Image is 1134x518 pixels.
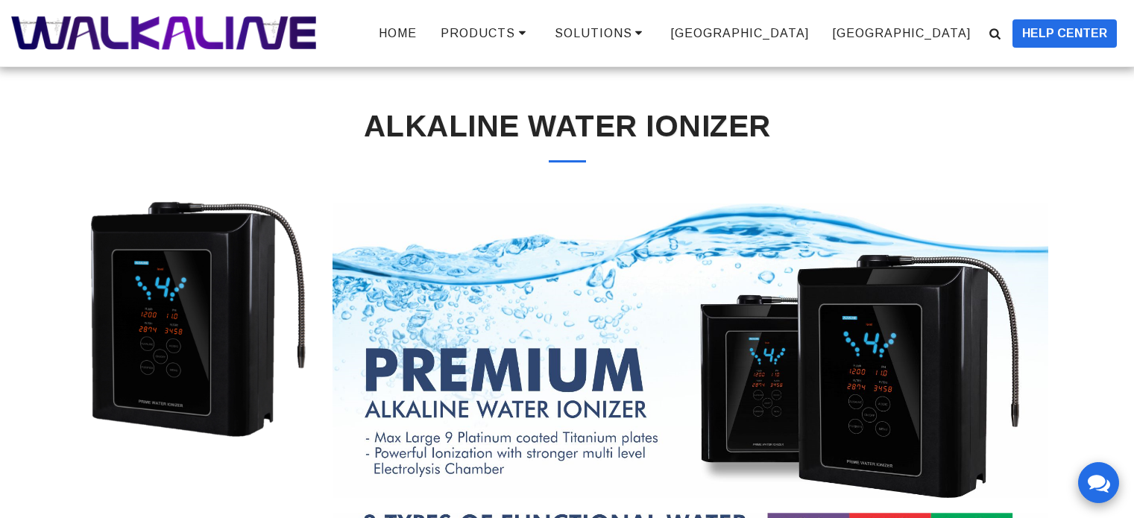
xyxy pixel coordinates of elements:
a: PRODUCTS [429,21,542,45]
a: SOLUTIONS [544,21,659,45]
h1: Alkaline Water Ionizer [86,108,1048,145]
span: HELP CENTER [1022,25,1107,42]
img: Alkaline Water Ionizer [333,203,1048,498]
a: [GEOGRAPHIC_DATA] [660,22,820,45]
a: HELP CENTER [1007,19,1122,48]
span: [GEOGRAPHIC_DATA] [833,27,971,40]
a: [GEOGRAPHIC_DATA] [822,22,982,45]
span: HOME [379,27,417,40]
span: SOLUTIONS [555,27,632,40]
button: HELP CENTER [1012,19,1117,48]
span: [GEOGRAPHIC_DATA] [671,27,809,40]
a: HOME [368,22,428,45]
img: WALKALINE [11,16,316,50]
img: Alkaline Water Ionizer [86,200,310,438]
span: PRODUCTS [441,27,515,40]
